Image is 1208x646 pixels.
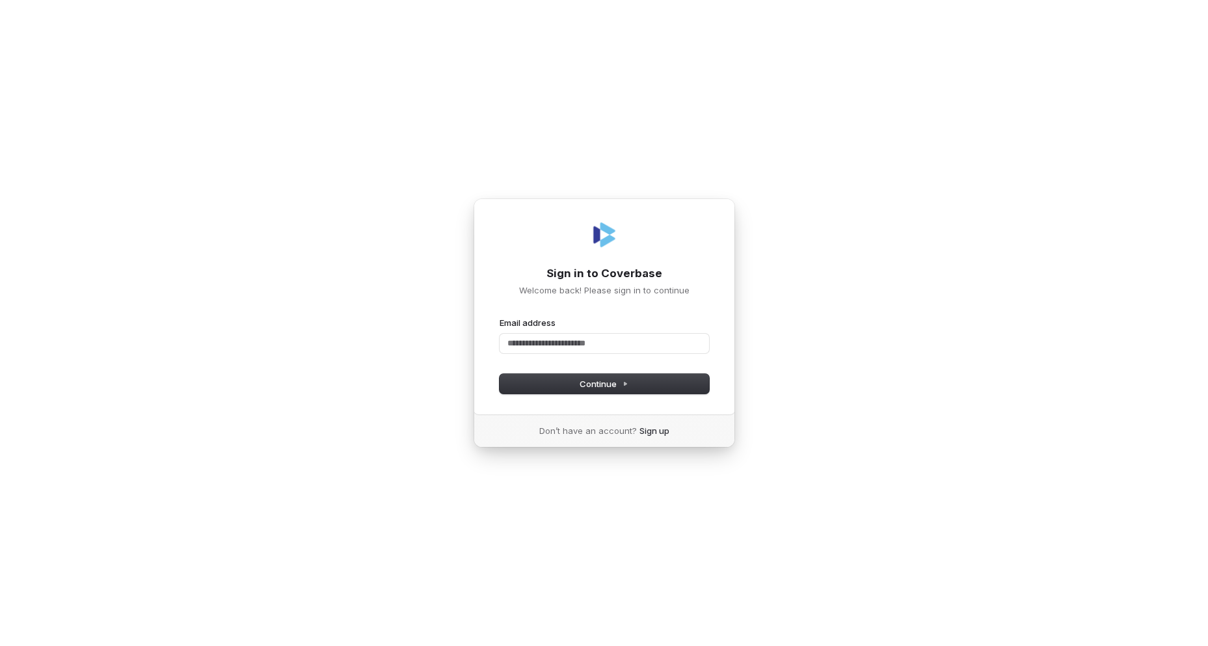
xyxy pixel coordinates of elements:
button: Continue [500,374,709,394]
a: Sign up [639,425,669,437]
img: Coverbase [589,219,620,250]
label: Email address [500,317,556,329]
p: Welcome back! Please sign in to continue [500,284,709,296]
h1: Sign in to Coverbase [500,266,709,282]
span: Don’t have an account? [539,425,637,437]
span: Continue [580,378,628,390]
